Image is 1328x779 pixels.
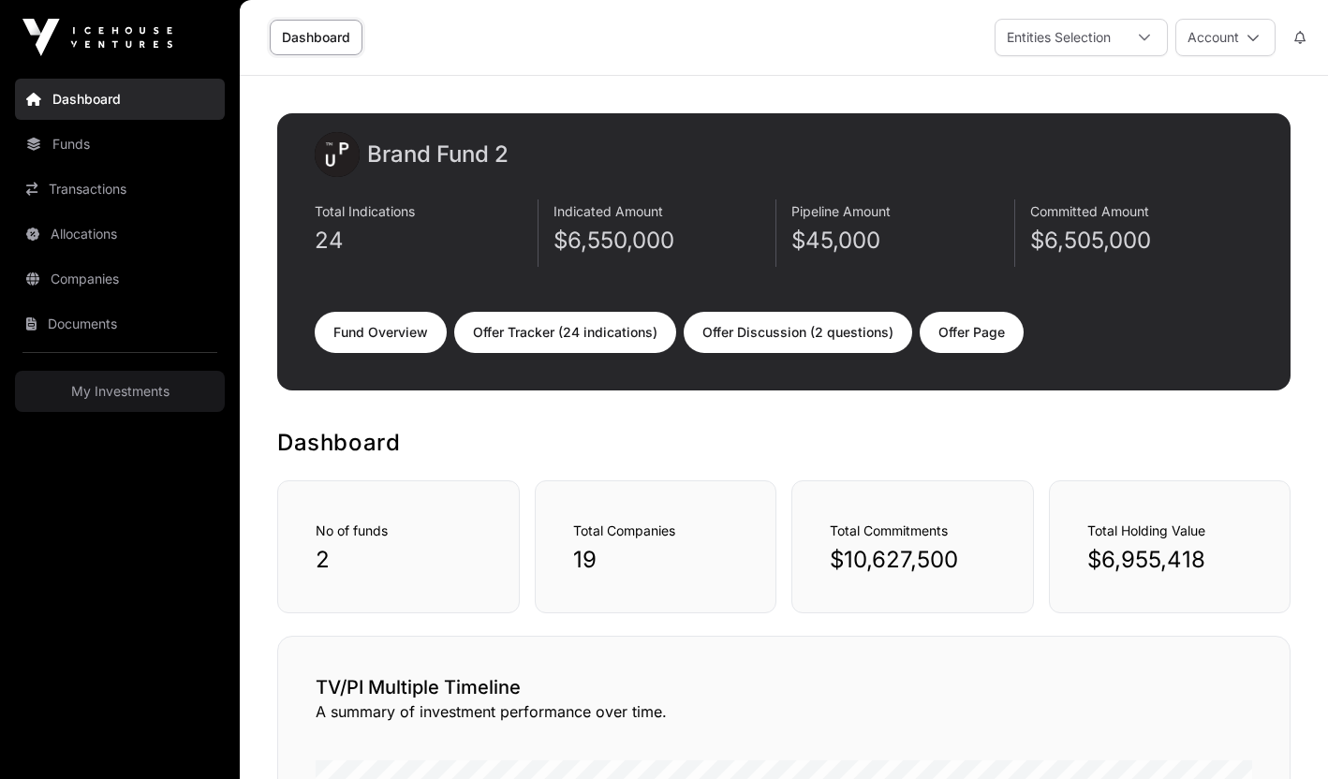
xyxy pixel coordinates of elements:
[15,124,225,165] a: Funds
[1030,226,1254,256] p: $6,505,000
[15,258,225,300] a: Companies
[316,674,1252,700] h2: TV/PI Multiple Timeline
[15,169,225,210] a: Transactions
[315,203,415,219] span: Total Indications
[15,79,225,120] a: Dashboard
[996,20,1122,55] div: Entities Selection
[15,371,225,412] a: My Investments
[316,700,1252,723] p: A summary of investment performance over time.
[454,312,676,353] a: Offer Tracker (24 indications)
[1175,19,1276,56] button: Account
[830,545,996,575] p: $10,627,500
[791,226,1014,256] p: $45,000
[1087,545,1253,575] p: $6,955,418
[15,303,225,345] a: Documents
[22,19,172,56] img: Icehouse Ventures Logo
[1030,203,1149,219] span: Committed Amount
[573,522,675,538] span: Total Companies
[15,213,225,255] a: Allocations
[316,522,388,538] span: No of funds
[553,226,776,256] p: $6,550,000
[791,203,891,219] span: Pipeline Amount
[316,545,481,575] p: 2
[315,312,447,353] a: Fund Overview
[830,522,948,538] span: Total Commitments
[573,545,739,575] p: 19
[920,312,1024,353] a: Offer Page
[270,20,362,55] a: Dashboard
[367,140,509,169] h2: Brand Fund 2
[553,203,663,219] span: Indicated Amount
[315,132,360,177] img: images.png
[277,428,1291,458] h1: Dashboard
[684,312,912,353] a: Offer Discussion (2 questions)
[1087,522,1205,538] span: Total Holding Value
[315,226,538,256] p: 24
